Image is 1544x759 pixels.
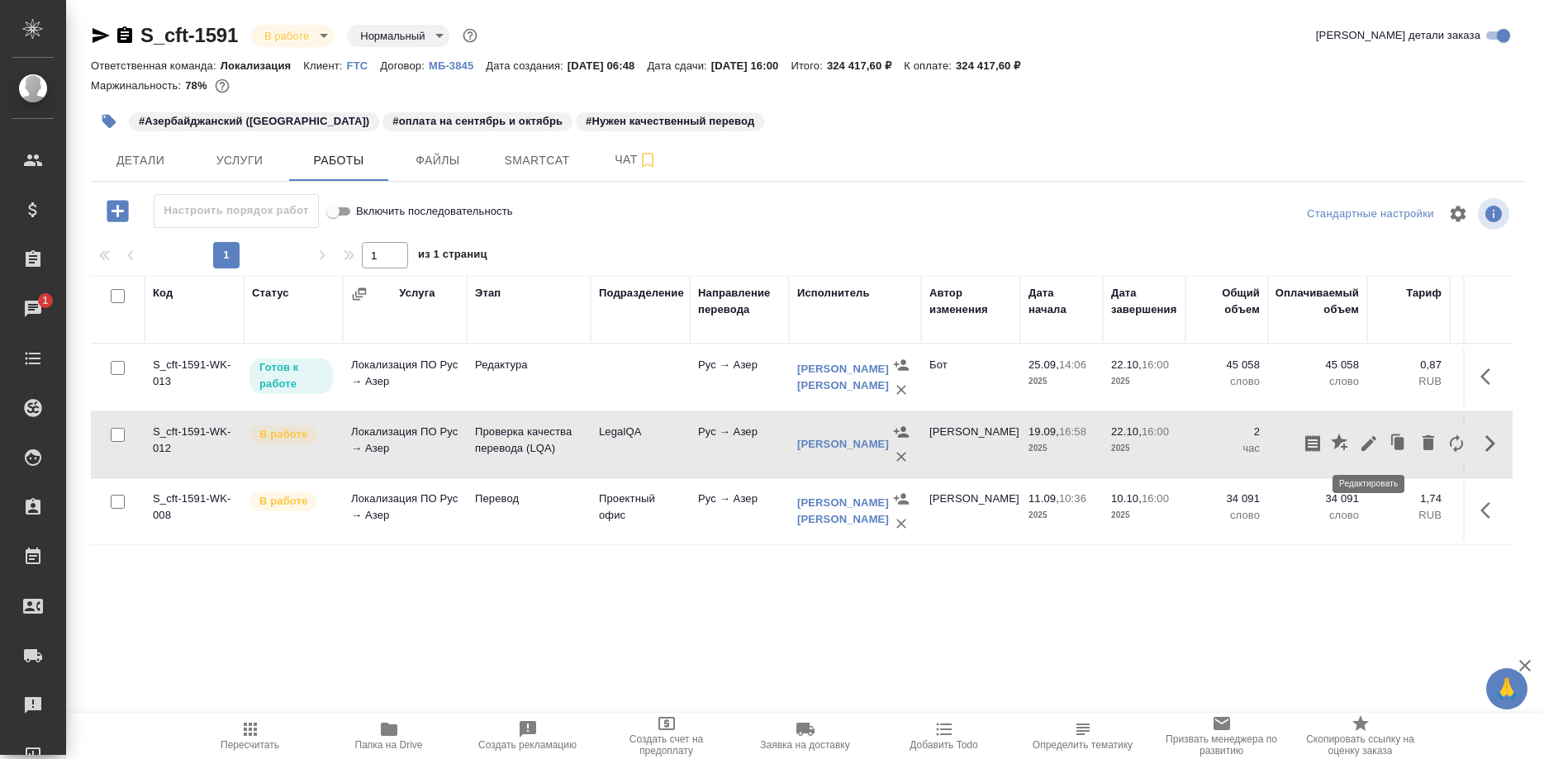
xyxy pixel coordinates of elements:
[347,59,381,72] p: FTC
[1303,202,1438,227] div: split button
[1470,357,1510,396] button: Здесь прячутся важные кнопки
[1029,440,1095,457] p: 2025
[475,424,582,457] p: Проверка качества перевода (LQA)
[904,59,956,72] p: К оплате:
[347,58,381,72] a: FTC
[1442,424,1470,463] button: Заменить
[1194,357,1260,373] p: 45 058
[252,285,289,301] div: Статус
[921,415,1020,473] td: [PERSON_NAME]
[1276,285,1359,318] div: Оплачиваемый объем
[1194,424,1260,440] p: 2
[690,349,789,406] td: Рус → Азер
[1111,373,1177,390] p: 2025
[1142,358,1169,371] p: 16:00
[889,486,914,511] button: Назначить
[91,59,221,72] p: Ответственная команда:
[115,26,135,45] button: Скопировать ссылку
[591,482,690,540] td: Проектный офис
[1111,440,1177,457] p: 2025
[1029,492,1059,505] p: 11.09,
[1438,194,1478,234] span: Настроить таблицу
[596,149,676,170] span: Чат
[140,24,238,46] a: S_cft-1591
[929,285,1012,318] div: Автор изменения
[91,103,127,140] button: Добавить тэг
[429,58,486,72] a: МБ-3845
[591,415,690,473] td: LegalQA
[91,26,111,45] button: Скопировать ссылку для ЯМессенджера
[343,482,467,540] td: Локализация ПО Рус → Азер
[343,349,467,406] td: Локализация ПО Рус → Азер
[638,150,658,170] svg: Подписаться
[1299,424,1327,463] button: Скопировать мини-бриф
[139,113,369,130] p: #Азербайджанский ([GEOGRAPHIC_DATA])
[475,491,582,507] p: Перевод
[303,59,346,72] p: Клиент:
[1414,424,1442,463] button: Удалить
[1276,491,1359,507] p: 34 091
[1194,507,1260,524] p: слово
[647,59,710,72] p: Дата сдачи:
[1327,424,1355,463] button: Добавить оценку
[1029,285,1095,318] div: Дата начала
[343,415,467,473] td: Локализация ПО Рус → Азер
[797,363,889,391] a: [PERSON_NAME] [PERSON_NAME]
[889,444,914,469] button: Удалить
[797,496,889,525] a: [PERSON_NAME] [PERSON_NAME]
[1493,671,1521,706] span: 🙏
[91,79,185,92] p: Маржинальность:
[95,194,140,228] button: Добавить работу
[248,424,335,446] div: Исполнитель выполняет работу
[221,59,304,72] p: Локализация
[200,150,279,171] span: Услуги
[153,285,173,301] div: Код
[1486,668,1527,709] button: 🙏
[956,59,1033,72] p: 324 417,60 ₽
[475,357,582,373] p: Редактура
[1111,425,1142,438] p: 22.10,
[1194,440,1260,457] p: час
[711,59,791,72] p: [DATE] 16:00
[889,353,914,377] button: Назначить
[259,493,307,510] p: В работе
[791,59,826,72] p: Итого:
[827,59,904,72] p: 324 417,60 ₽
[797,438,889,450] a: [PERSON_NAME]
[1276,373,1359,390] p: слово
[1458,357,1532,373] p: 39 200,46
[32,292,58,309] span: 1
[259,359,323,392] p: Готов к работе
[4,288,62,330] a: 1
[1059,425,1086,438] p: 16:58
[145,482,244,540] td: S_cft-1591-WK-008
[1059,358,1086,371] p: 14:06
[921,482,1020,540] td: [PERSON_NAME]
[1029,358,1059,371] p: 25.09,
[1458,491,1532,507] p: 59 318,34
[690,482,789,540] td: Рус → Азер
[145,415,244,473] td: S_cft-1591-WK-012
[1458,373,1532,390] p: RUB
[1375,491,1442,507] p: 1,74
[698,285,781,318] div: Направление перевода
[1276,507,1359,524] p: слово
[1029,373,1095,390] p: 2025
[459,25,481,46] button: Доп статусы указывают на важность/срочность заказа
[1383,424,1414,463] button: Клонировать
[398,150,477,171] span: Файлы
[101,150,180,171] span: Детали
[1111,285,1177,318] div: Дата завершения
[1111,507,1177,524] p: 2025
[1059,492,1086,505] p: 10:36
[1470,491,1510,530] button: Здесь прячутся важные кнопки
[1194,491,1260,507] p: 34 091
[690,415,789,473] td: Рус → Азер
[1375,373,1442,390] p: RUB
[486,59,567,72] p: Дата создания:
[399,285,435,301] div: Услуга
[251,25,334,47] div: В работе
[1406,285,1442,301] div: Тариф
[1458,507,1532,524] p: RUB
[1316,27,1480,44] span: [PERSON_NAME] детали заказа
